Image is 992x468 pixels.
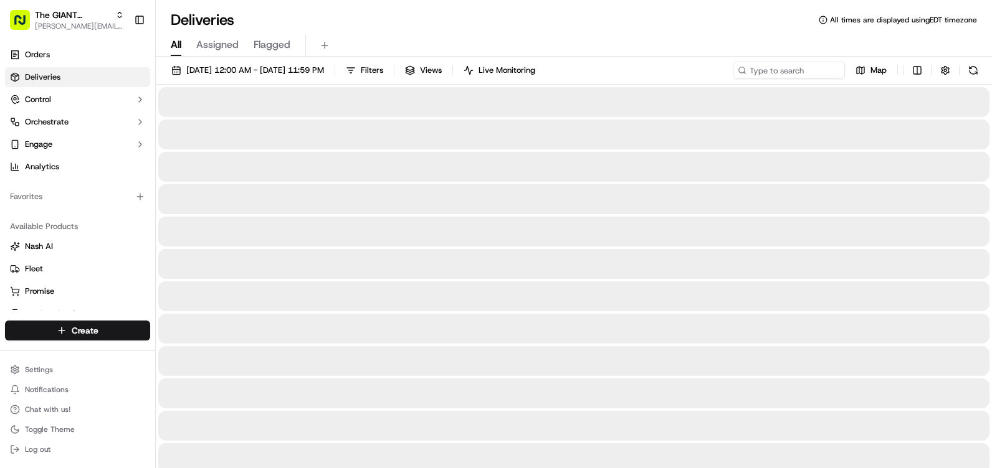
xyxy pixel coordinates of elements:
[254,37,290,52] span: Flagged
[196,37,239,52] span: Assigned
[5,5,129,35] button: The GIANT Company[PERSON_NAME][EMAIL_ADDRESS][PERSON_NAME][DOMAIN_NAME]
[25,72,60,83] span: Deliveries
[171,37,181,52] span: All
[25,286,54,297] span: Promise
[25,49,50,60] span: Orders
[25,365,53,375] span: Settings
[340,62,389,79] button: Filters
[733,62,845,79] input: Type to search
[5,134,150,154] button: Engage
[10,286,145,297] a: Promise
[25,308,85,319] span: Product Catalog
[479,65,535,76] span: Live Monitoring
[25,241,53,252] span: Nash AI
[965,62,982,79] button: Refresh
[186,65,324,76] span: [DATE] 12:00 AM - [DATE] 11:59 PM
[5,381,150,398] button: Notifications
[5,157,150,177] a: Analytics
[5,281,150,301] button: Promise
[35,21,124,31] button: [PERSON_NAME][EMAIL_ADDRESS][PERSON_NAME][DOMAIN_NAME]
[25,424,75,434] span: Toggle Theme
[25,116,69,128] span: Orchestrate
[5,361,150,378] button: Settings
[10,308,145,319] a: Product Catalog
[5,401,150,418] button: Chat with us!
[5,90,150,110] button: Control
[10,263,145,274] a: Fleet
[35,9,110,21] button: The GIANT Company
[5,187,150,207] div: Favorites
[5,67,150,87] a: Deliveries
[25,161,59,172] span: Analytics
[25,94,51,105] span: Control
[72,324,98,337] span: Create
[5,304,150,324] button: Product Catalog
[850,62,892,79] button: Map
[830,15,977,25] span: All times are displayed using EDT timezone
[870,65,887,76] span: Map
[25,139,52,150] span: Engage
[25,385,69,395] span: Notifications
[25,444,50,454] span: Log out
[25,405,70,414] span: Chat with us!
[5,259,150,279] button: Fleet
[5,45,150,65] a: Orders
[399,62,447,79] button: Views
[5,112,150,132] button: Orchestrate
[5,236,150,256] button: Nash AI
[166,62,330,79] button: [DATE] 12:00 AM - [DATE] 11:59 PM
[10,241,145,252] a: Nash AI
[171,10,234,30] h1: Deliveries
[5,217,150,236] div: Available Products
[5,321,150,340] button: Create
[458,62,541,79] button: Live Monitoring
[420,65,442,76] span: Views
[5,441,150,458] button: Log out
[5,421,150,438] button: Toggle Theme
[25,263,43,274] span: Fleet
[361,65,383,76] span: Filters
